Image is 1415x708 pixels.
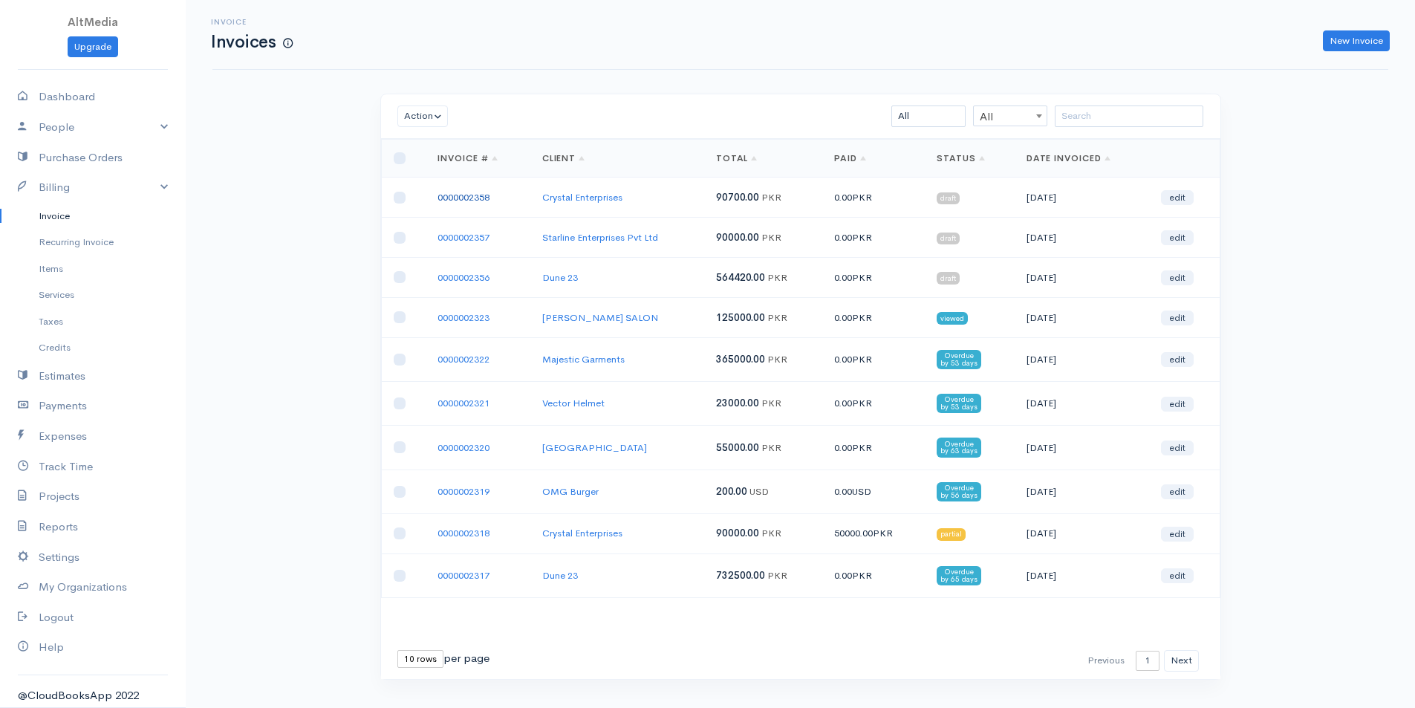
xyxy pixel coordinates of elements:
[852,353,872,366] span: PKR
[542,271,578,284] a: Dune 23
[852,191,872,204] span: PKR
[1161,441,1194,455] a: edit
[437,569,489,582] a: 0000002317
[1015,470,1149,513] td: [DATE]
[397,105,449,127] button: Action
[852,311,872,324] span: PKR
[834,152,866,164] a: Paid
[822,426,925,470] td: 0.00
[716,311,765,324] span: 125000.00
[437,441,489,454] a: 0000002320
[542,527,622,539] a: Crystal Enterprises
[1015,297,1149,337] td: [DATE]
[542,569,578,582] a: Dune 23
[1161,527,1194,542] a: edit
[761,397,781,409] span: PKR
[716,271,765,284] span: 564420.00
[822,337,925,381] td: 0.00
[937,528,966,540] span: partial
[822,178,925,218] td: 0.00
[822,297,925,337] td: 0.00
[437,527,489,539] a: 0000002318
[437,191,489,204] a: 0000002358
[1161,230,1194,245] a: edit
[542,231,658,244] a: Starline Enterprises Pvt Ltd
[852,271,872,284] span: PKR
[852,397,872,409] span: PKR
[974,106,1047,127] span: All
[437,397,489,409] a: 0000002321
[283,37,293,50] span: How to create your first Invoice?
[767,271,787,284] span: PKR
[437,353,489,366] a: 0000002322
[937,566,981,585] span: Overdue by 65 days
[937,438,981,457] span: Overdue by 63 days
[1015,426,1149,470] td: [DATE]
[761,191,781,204] span: PKR
[1161,568,1194,583] a: edit
[716,441,759,454] span: 55000.00
[1161,484,1194,499] a: edit
[437,152,498,164] a: Invoice #
[542,152,585,164] a: Client
[542,441,647,454] a: [GEOGRAPHIC_DATA]
[822,218,925,258] td: 0.00
[937,394,981,413] span: Overdue by 53 days
[716,527,759,539] span: 90000.00
[716,353,765,366] span: 365000.00
[68,15,118,29] span: AltMedia
[761,441,781,454] span: PKR
[852,441,872,454] span: PKR
[1015,513,1149,553] td: [DATE]
[716,397,759,409] span: 23000.00
[542,311,658,324] a: [PERSON_NAME] SALON
[18,687,168,704] div: @CloudBooksApp 2022
[749,485,769,498] span: USD
[437,311,489,324] a: 0000002323
[1161,270,1194,285] a: edit
[937,482,981,501] span: Overdue by 56 days
[937,272,960,284] span: draft
[1161,311,1194,325] a: edit
[716,152,758,164] a: Total
[1161,397,1194,412] a: edit
[937,192,960,204] span: draft
[767,569,787,582] span: PKR
[767,311,787,324] span: PKR
[973,105,1047,126] span: All
[873,527,893,539] span: PKR
[542,353,625,366] a: Majestic Garments
[937,152,985,164] a: Status
[937,350,981,369] span: Overdue by 53 days
[716,191,759,204] span: 90700.00
[716,231,759,244] span: 90000.00
[1161,352,1194,367] a: edit
[1164,650,1199,672] button: Next
[822,258,925,298] td: 0.00
[1015,178,1149,218] td: [DATE]
[937,233,960,244] span: draft
[1015,553,1149,597] td: [DATE]
[822,553,925,597] td: 0.00
[1323,30,1390,52] a: New Invoice
[761,231,781,244] span: PKR
[1015,337,1149,381] td: [DATE]
[822,470,925,513] td: 0.00
[822,382,925,426] td: 0.00
[761,527,781,539] span: PKR
[852,569,872,582] span: PKR
[1015,218,1149,258] td: [DATE]
[852,231,872,244] span: PKR
[437,485,489,498] a: 0000002319
[437,231,489,244] a: 0000002357
[1055,105,1203,127] input: Search
[822,513,925,553] td: 50000.00
[767,353,787,366] span: PKR
[716,569,765,582] span: 732500.00
[1015,258,1149,298] td: [DATE]
[716,485,747,498] span: 200.00
[68,36,118,58] a: Upgrade
[211,18,293,26] h6: Invoice
[542,191,622,204] a: Crystal Enterprises
[1015,382,1149,426] td: [DATE]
